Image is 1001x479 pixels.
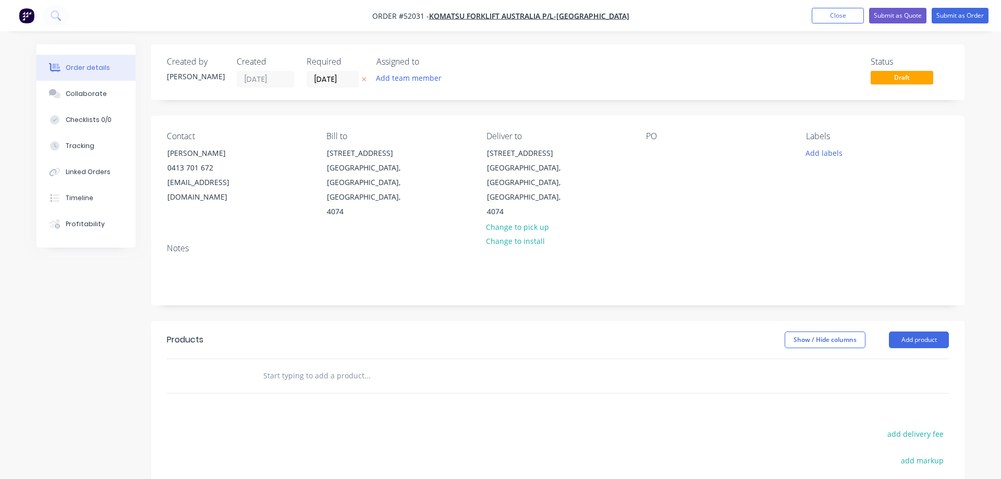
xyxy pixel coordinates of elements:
[167,334,203,346] div: Products
[167,146,254,161] div: [PERSON_NAME]
[167,161,254,175] div: 0413 701 672
[372,11,429,21] span: Order #52031 -
[486,131,629,141] div: Deliver to
[327,146,413,161] div: [STREET_ADDRESS]
[66,193,93,203] div: Timeline
[66,167,111,177] div: Linked Orders
[167,131,310,141] div: Contact
[66,219,105,229] div: Profitability
[871,57,949,67] div: Status
[481,219,555,234] button: Change to pick up
[487,146,573,161] div: [STREET_ADDRESS]
[167,175,254,204] div: [EMAIL_ADDRESS][DOMAIN_NAME]
[871,71,933,84] span: Draft
[481,234,551,248] button: Change to install
[478,145,582,219] div: [STREET_ADDRESS][GEOGRAPHIC_DATA], [GEOGRAPHIC_DATA], [GEOGRAPHIC_DATA], 4074
[167,57,224,67] div: Created by
[895,453,949,468] button: add markup
[36,107,136,133] button: Checklists 0/0
[66,115,112,125] div: Checklists 0/0
[167,243,949,253] div: Notes
[237,57,294,67] div: Created
[327,161,413,219] div: [GEOGRAPHIC_DATA], [GEOGRAPHIC_DATA], [GEOGRAPHIC_DATA], 4074
[66,63,110,72] div: Order details
[307,57,364,67] div: Required
[882,427,949,441] button: add delivery fee
[36,55,136,81] button: Order details
[429,11,629,21] a: KOMATSU FORKLIFT AUSTRALIA P/L-[GEOGRAPHIC_DATA]
[167,71,224,82] div: [PERSON_NAME]
[376,57,481,67] div: Assigned to
[800,145,848,159] button: Add labels
[36,133,136,159] button: Tracking
[36,81,136,107] button: Collaborate
[318,145,422,219] div: [STREET_ADDRESS][GEOGRAPHIC_DATA], [GEOGRAPHIC_DATA], [GEOGRAPHIC_DATA], 4074
[376,71,447,85] button: Add team member
[646,131,789,141] div: PO
[326,131,469,141] div: Bill to
[19,8,34,23] img: Factory
[869,8,926,23] button: Submit as Quote
[36,185,136,211] button: Timeline
[36,159,136,185] button: Linked Orders
[158,145,263,205] div: [PERSON_NAME]0413 701 672[EMAIL_ADDRESS][DOMAIN_NAME]
[806,131,949,141] div: Labels
[66,89,107,99] div: Collaborate
[371,71,447,85] button: Add team member
[487,161,573,219] div: [GEOGRAPHIC_DATA], [GEOGRAPHIC_DATA], [GEOGRAPHIC_DATA], 4074
[36,211,136,237] button: Profitability
[812,8,864,23] button: Close
[263,365,471,386] input: Start typing to add a product...
[785,331,865,348] button: Show / Hide columns
[932,8,988,23] button: Submit as Order
[889,331,949,348] button: Add product
[66,141,94,151] div: Tracking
